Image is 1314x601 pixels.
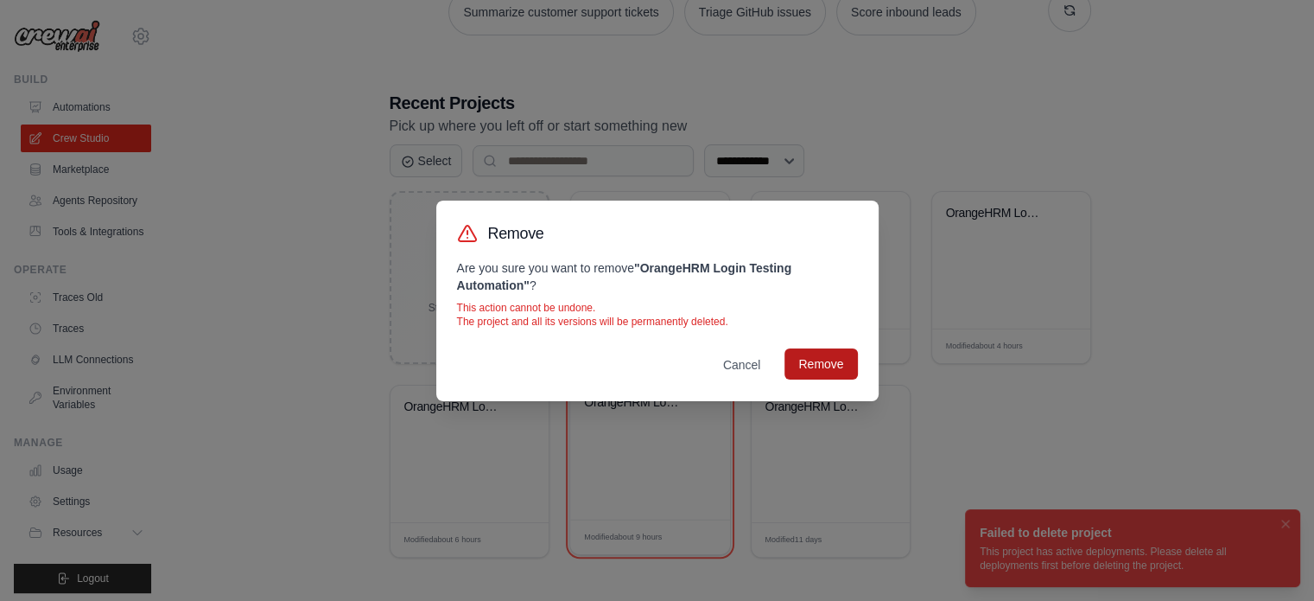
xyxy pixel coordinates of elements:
h3: Remove [488,221,544,246]
p: The project and all its versions will be permanently deleted. [457,315,858,329]
strong: " OrangeHRM Login Testing Automation " [457,261,792,292]
button: Cancel [709,349,775,380]
button: Remove [784,348,857,380]
p: This action cannot be undone. [457,301,858,315]
p: Are you sure you want to remove ? [457,259,858,294]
